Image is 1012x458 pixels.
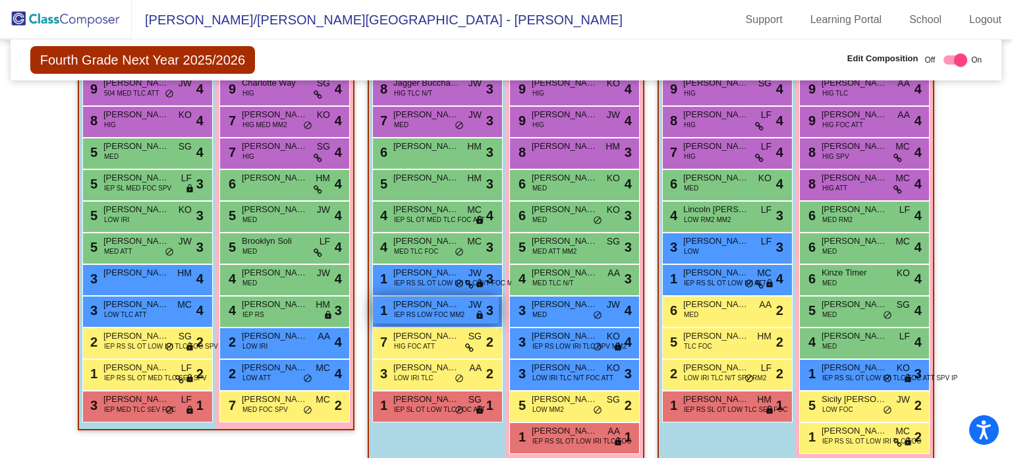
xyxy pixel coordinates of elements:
[683,329,749,343] span: [PERSON_NAME]
[761,108,772,122] span: LF
[242,329,308,343] span: [PERSON_NAME]
[607,171,620,185] span: KO
[822,171,887,185] span: [PERSON_NAME]
[393,203,459,216] span: [PERSON_NAME]
[377,335,387,349] span: 7
[104,310,147,320] span: LOW TLC ATT
[776,332,783,352] span: 2
[625,79,632,99] span: 4
[467,203,482,217] span: MC
[475,215,484,226] span: lock
[607,108,620,122] span: JW
[87,208,98,223] span: 5
[897,266,910,280] span: KO
[532,266,598,279] span: [PERSON_NAME]
[883,310,892,321] span: do_not_disturb_alt
[335,206,342,225] span: 4
[683,298,749,311] span: [PERSON_NAME]
[776,111,783,130] span: 4
[625,301,632,320] span: 4
[225,303,236,318] span: 4
[242,266,308,279] span: [PERSON_NAME]
[323,310,333,321] span: lock
[683,140,749,153] span: [PERSON_NAME]
[242,341,267,351] span: LOW IRI
[532,235,598,248] span: [PERSON_NAME]
[165,247,174,258] span: do_not_disturb_alt
[532,341,627,351] span: IEP RS LOW IRI TLC SPV MM2
[625,269,632,289] span: 3
[914,269,922,289] span: 4
[225,208,236,223] span: 5
[393,171,459,185] span: [PERSON_NAME] [PERSON_NAME]
[625,332,632,352] span: 4
[87,82,98,96] span: 9
[515,272,526,286] span: 4
[532,278,574,288] span: MED TLC N/T
[179,203,192,217] span: KO
[684,88,696,98] span: HIG
[822,152,849,161] span: HIG SPV
[242,140,308,153] span: [PERSON_NAME]
[335,237,342,257] span: 4
[242,235,308,248] span: Brooklyn Soli
[393,76,459,90] span: Jagger Bucchanon
[822,278,837,288] span: MED
[467,235,482,248] span: MC
[515,335,526,349] span: 3
[667,335,677,349] span: 5
[242,152,254,161] span: HIG
[607,329,620,343] span: KO
[667,240,677,254] span: 3
[914,332,922,352] span: 4
[899,329,910,343] span: LF
[822,329,887,343] span: [PERSON_NAME]
[225,177,236,191] span: 6
[242,76,308,90] span: Charlotte Way
[177,298,192,312] span: MC
[532,171,598,185] span: [PERSON_NAME]
[899,203,910,217] span: LF
[822,120,863,130] span: HIG FOC ATT
[776,301,783,320] span: 2
[757,266,772,280] span: MC
[765,279,774,289] span: lock
[103,298,169,311] span: [PERSON_NAME]
[196,332,204,352] span: 2
[805,272,816,286] span: 6
[394,310,464,320] span: IEP RS LOW FOC MM2
[684,183,698,193] span: MED
[532,140,598,153] span: [PERSON_NAME]
[532,329,598,343] span: [PERSON_NAME]
[593,215,602,226] span: do_not_disturb_alt
[515,208,526,223] span: 6
[103,76,169,90] span: [PERSON_NAME] Driver
[103,108,169,121] span: [PERSON_NAME]
[593,310,602,321] span: do_not_disturb_alt
[822,140,887,153] span: [PERSON_NAME]
[177,266,192,280] span: HM
[684,120,696,130] span: HIG
[914,79,922,99] span: 4
[393,266,459,279] span: [PERSON_NAME]
[394,120,408,130] span: MED
[468,108,482,122] span: JW
[897,108,910,122] span: AA
[805,145,816,159] span: 8
[971,54,982,66] span: On
[316,361,330,375] span: MC
[776,142,783,162] span: 4
[684,246,699,256] span: LOW
[822,215,853,225] span: MED RM2
[335,79,342,99] span: 4
[335,301,342,320] span: 3
[179,235,192,248] span: JW
[377,113,387,128] span: 7
[225,82,236,96] span: 9
[242,361,308,374] span: [PERSON_NAME]
[625,206,632,225] span: 3
[316,298,330,312] span: HM
[225,113,236,128] span: 7
[87,335,98,349] span: 2
[607,76,620,90] span: KO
